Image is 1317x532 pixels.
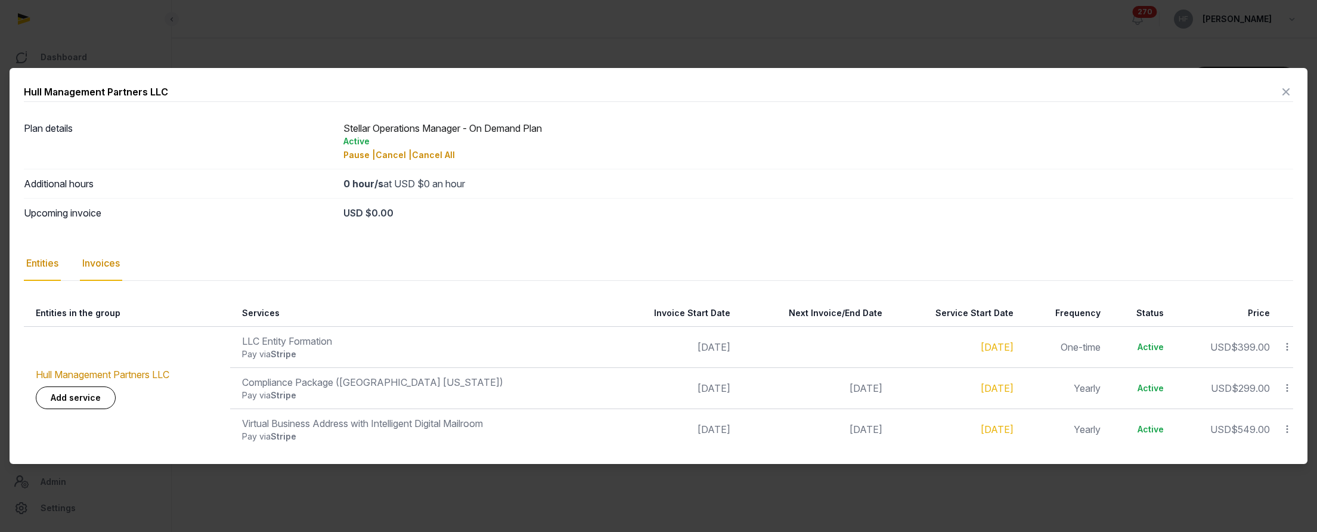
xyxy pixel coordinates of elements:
div: Active [343,135,1293,147]
div: LLC Entity Formation [242,334,602,348]
div: Active [1120,382,1163,394]
div: Pay via [242,348,602,360]
div: Active [1120,341,1163,353]
th: Frequency [1021,300,1108,327]
div: Virtual Business Address with Intelligent Digital Mailroom [242,416,602,431]
span: [DATE] [850,382,882,394]
a: Hull Management Partners LLC [36,369,169,381]
div: Active [1120,423,1163,435]
span: Cancel All [412,150,455,160]
span: USD [1210,423,1231,435]
div: Invoices [80,246,122,281]
span: Cancel | [376,150,412,160]
strong: 0 hour/s [343,178,383,190]
th: Service Start Date [890,300,1021,327]
a: [DATE] [981,423,1014,435]
div: Stellar Operations Manager - On Demand Plan [343,121,1293,162]
dt: Plan details [24,121,334,162]
div: Hull Management Partners LLC [24,85,168,99]
a: [DATE] [981,382,1014,394]
dt: Additional hours [24,177,334,191]
td: [DATE] [609,368,737,409]
div: at USD $0 an hour [343,177,1293,191]
th: Invoice Start Date [609,300,737,327]
td: One-time [1021,327,1108,368]
td: Yearly [1021,409,1108,450]
div: Entities [24,246,61,281]
td: [DATE] [609,409,737,450]
div: Pay via [242,389,602,401]
th: Price [1171,300,1277,327]
span: Stripe [271,349,296,359]
td: Yearly [1021,368,1108,409]
th: Services [230,300,609,327]
th: Status [1108,300,1170,327]
th: Next Invoice/End Date [737,300,890,327]
span: $399.00 [1231,341,1270,353]
span: Stripe [271,390,296,400]
span: $549.00 [1231,423,1270,435]
span: USD [1210,341,1231,353]
span: Pause | [343,150,376,160]
a: Add service [36,386,116,409]
span: $299.00 [1232,382,1270,394]
div: Pay via [242,431,602,443]
div: USD $0.00 [343,206,1293,220]
div: Compliance Package ([GEOGRAPHIC_DATA] [US_STATE]) [242,375,602,389]
dt: Upcoming invoice [24,206,334,220]
span: Stripe [271,431,296,441]
span: [DATE] [850,423,882,435]
td: [DATE] [609,327,737,368]
nav: Tabs [24,246,1293,281]
th: Entities in the group [24,300,230,327]
a: [DATE] [981,341,1014,353]
span: USD [1211,382,1232,394]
